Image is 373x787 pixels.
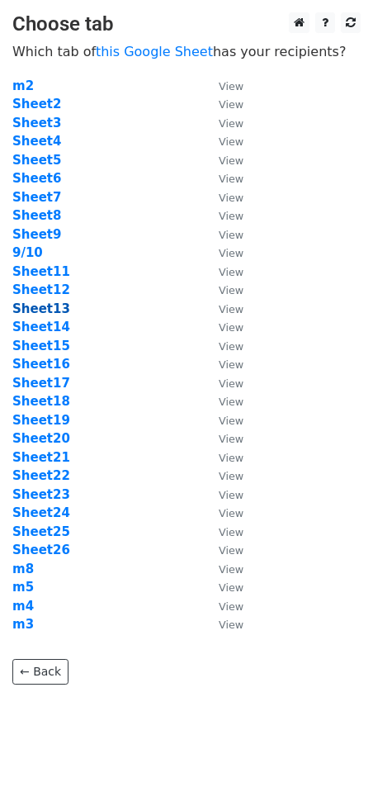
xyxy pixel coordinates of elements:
a: Sheet24 [12,505,70,520]
small: View [219,135,243,148]
small: View [219,619,243,631]
a: m4 [12,599,34,614]
a: View [202,543,243,557]
a: Sheet7 [12,190,61,205]
a: View [202,524,243,539]
a: Sheet4 [12,134,61,149]
a: Sheet2 [12,97,61,111]
small: View [219,470,243,482]
small: View [219,544,243,557]
small: View [219,210,243,222]
small: View [219,377,243,390]
a: Sheet25 [12,524,70,539]
strong: Sheet16 [12,357,70,372]
small: View [219,563,243,576]
a: m5 [12,580,34,595]
small: View [219,321,243,334]
a: 9/10 [12,245,43,260]
a: Sheet22 [12,468,70,483]
small: View [219,340,243,353]
small: View [219,396,243,408]
a: Sheet12 [12,282,70,297]
a: View [202,468,243,483]
a: View [202,208,243,223]
a: View [202,264,243,279]
small: View [219,80,243,92]
a: ← Back [12,659,68,685]
a: Sheet13 [12,301,70,316]
small: View [219,489,243,501]
a: m8 [12,562,34,576]
a: View [202,431,243,446]
a: Sheet18 [12,394,70,409]
a: View [202,599,243,614]
a: View [202,617,243,632]
a: View [202,505,243,520]
a: Sheet9 [12,227,61,242]
small: View [219,526,243,538]
a: m2 [12,78,34,93]
a: View [202,450,243,465]
small: View [219,173,243,185]
small: View [219,581,243,594]
a: View [202,227,243,242]
a: View [202,413,243,428]
iframe: Chat Widget [290,708,373,787]
strong: Sheet19 [12,413,70,428]
a: Sheet17 [12,376,70,391]
a: Sheet21 [12,450,70,465]
a: View [202,320,243,334]
small: View [219,303,243,315]
small: View [219,98,243,111]
a: View [202,394,243,409]
a: View [202,339,243,353]
a: View [202,134,243,149]
a: Sheet11 [12,264,70,279]
a: View [202,153,243,168]
a: this Google Sheet [96,44,213,59]
small: View [219,600,243,613]
a: View [202,116,243,130]
small: View [219,117,243,130]
a: View [202,562,243,576]
a: View [202,376,243,391]
a: View [202,171,243,186]
a: Sheet6 [12,171,61,186]
a: Sheet3 [12,116,61,130]
a: Sheet8 [12,208,61,223]
small: View [219,452,243,464]
small: View [219,507,243,519]
a: m3 [12,617,34,632]
a: Sheet23 [12,487,70,502]
a: Sheet20 [12,431,70,446]
p: Which tab of has your recipients? [12,43,361,60]
a: View [202,580,243,595]
a: Sheet15 [12,339,70,353]
a: Sheet5 [12,153,61,168]
h3: Choose tab [12,12,361,36]
a: Sheet14 [12,320,70,334]
small: View [219,229,243,241]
